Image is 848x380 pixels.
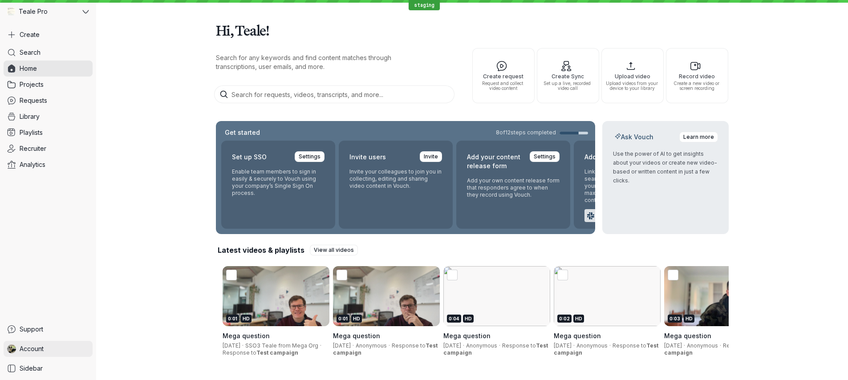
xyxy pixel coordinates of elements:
span: Test campaign [443,342,548,356]
span: · [608,342,613,349]
span: Upload videos from your device to your library [605,81,660,91]
a: Teale Pro avatarAccount [4,341,93,357]
p: Link your preferred apps to seamlessly incorporate Vouch into your current workflows and maximize... [584,168,677,204]
span: Anonymous [466,342,497,349]
span: Account [20,344,44,353]
input: Search for requests, videos, transcripts, and more... [214,85,454,103]
span: [DATE] [333,342,351,349]
span: [DATE] [223,342,240,349]
div: HD [351,315,362,323]
span: Create [20,30,40,39]
span: Mega question [223,332,270,340]
span: Response to [664,342,769,356]
span: Mega question [664,332,711,340]
span: Teale Pro [19,7,48,16]
span: Mega question [443,332,491,340]
img: Teale Pro avatar [7,344,16,353]
span: Test campaign [554,342,658,356]
span: [DATE] [443,342,461,349]
p: Invite your colleagues to join you in collecting, editing and sharing video content in Vouch. [349,168,442,190]
h2: Invite users [349,151,386,163]
h2: Get started [223,128,262,137]
span: Search [20,48,41,57]
span: Mega question [554,332,601,340]
button: Create requestRequest and collect video content [472,48,535,103]
div: HD [463,315,474,323]
h2: Set up SSO [232,151,267,163]
a: Analytics [4,157,93,173]
span: · [387,342,392,349]
span: · [572,342,576,349]
span: Record video [670,73,724,79]
button: Upload videoUpload videos from your device to your library [601,48,664,103]
a: Home [4,61,93,77]
div: HD [573,315,584,323]
span: Settings [299,152,321,161]
span: Set up a live, recorded video call [541,81,595,91]
div: 0:01 [337,315,349,323]
span: · [497,342,502,349]
span: · [351,342,356,349]
span: Home [20,64,37,73]
button: Create [4,27,93,43]
a: Search [4,44,93,61]
a: Requests [4,93,93,109]
span: [DATE] [664,342,682,349]
a: Settings [530,151,560,162]
a: Recruiter [4,141,93,157]
span: Support [20,325,43,334]
span: Settings [534,152,556,161]
span: Projects [20,80,44,89]
span: Response to [554,342,658,356]
p: Use the power of AI to get insights about your videos or create new video-based or written conten... [613,150,718,185]
div: 0:01 [226,315,239,323]
span: Invite [424,152,438,161]
span: · [240,342,245,349]
span: Response to [223,349,298,356]
span: View all videos [314,246,354,255]
span: · [682,342,687,349]
img: Teale Pro avatar [7,8,15,16]
span: Create request [476,73,531,79]
span: Test campaign [664,342,769,356]
span: SSO3 Teale from Mega Org [245,342,318,349]
a: Projects [4,77,93,93]
a: 8of12steps completed [496,129,588,136]
div: HD [684,315,694,323]
div: 0:03 [668,315,682,323]
h2: Add integrations [584,151,636,163]
span: Playlists [20,128,43,137]
div: HD [241,315,252,323]
div: Teale Pro [4,4,81,20]
span: · [318,342,323,349]
span: · [461,342,466,349]
div: 0:02 [557,315,572,323]
span: Test campaign [256,349,298,356]
span: [DATE] [554,342,572,349]
button: Record videoCreate a new video or screen recording [666,48,728,103]
span: Upload video [605,73,660,79]
p: Search for any keywords and find content matches through transcriptions, user emails, and more. [216,53,430,71]
span: Analytics [20,160,45,169]
a: View all videos [310,245,358,255]
span: Anonymous [576,342,608,349]
h2: Latest videos & playlists [218,245,304,255]
span: Library [20,112,40,121]
span: Test campaign [333,342,438,356]
a: Learn more [679,132,718,142]
span: Create a new video or screen recording [670,81,724,91]
button: Teale Pro avatarTeale Pro [4,4,93,20]
span: Sidebar [20,364,43,373]
a: Settings [295,151,325,162]
h2: Add your content release form [467,151,524,172]
span: Anonymous [687,342,718,349]
button: Create SyncSet up a live, recorded video call [537,48,599,103]
span: Anonymous [356,342,387,349]
span: Recruiter [20,144,46,153]
h1: Hi, Teale! [216,18,729,43]
span: Response to [333,342,438,356]
a: Library [4,109,93,125]
span: Learn more [683,133,714,141]
h2: Ask Vouch [613,133,655,141]
a: Playlists [4,125,93,141]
